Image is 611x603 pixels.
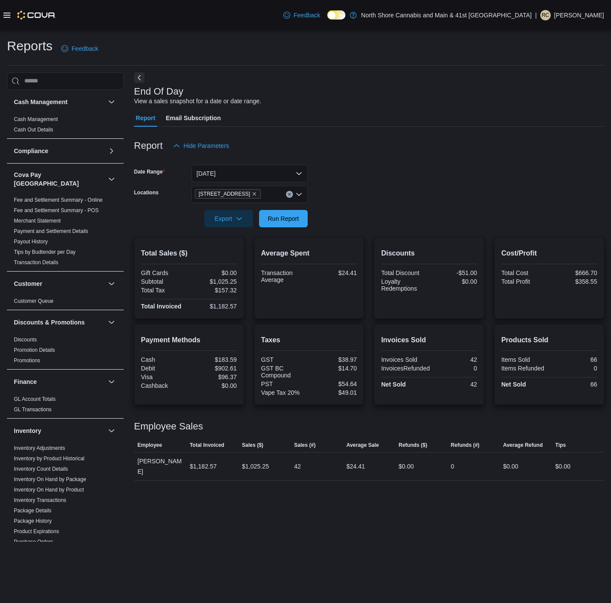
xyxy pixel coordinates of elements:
[381,248,477,259] h2: Discounts
[14,116,58,123] span: Cash Management
[381,335,477,345] h2: Invoices Sold
[554,10,604,20] p: [PERSON_NAME]
[280,7,324,24] a: Feedback
[141,269,187,276] div: Gift Cards
[14,116,58,122] a: Cash Management
[14,239,48,245] a: Payout History
[294,461,301,472] div: 42
[503,461,518,472] div: $0.00
[14,147,48,155] h3: Compliance
[381,365,430,372] div: InvoicesRefunded
[311,389,357,396] div: $49.01
[551,269,597,276] div: $666.70
[106,426,117,436] button: Inventory
[501,248,597,259] h2: Cost/Profit
[72,44,98,53] span: Feedback
[191,287,237,294] div: $157.32
[14,249,76,256] span: Tips by Budtender per Day
[14,486,84,493] span: Inventory On Hand by Product
[14,396,56,403] span: GL Account Totals
[451,442,480,449] span: Refunds (#)
[134,452,186,480] div: [PERSON_NAME]
[252,191,257,197] button: Remove 5707 Main St. from selection in this group
[381,356,427,363] div: Invoices Sold
[106,377,117,387] button: Finance
[134,72,145,83] button: Next
[141,248,237,259] h2: Total Sales ($)
[14,337,37,343] a: Discounts
[242,461,269,472] div: $1,025.25
[134,421,203,432] h3: Employee Sales
[14,249,76,255] a: Tips by Budtender per Day
[7,443,124,571] div: Inventory
[14,426,41,435] h3: Inventory
[14,170,105,188] h3: Cova Pay [GEOGRAPHIC_DATA]
[14,238,48,245] span: Payout History
[551,356,597,363] div: 66
[7,195,124,271] div: Cova Pay [GEOGRAPHIC_DATA]
[286,191,293,198] button: Clear input
[381,269,427,276] div: Total Discount
[540,10,551,20] div: Ron Chamberlain
[399,461,414,472] div: $0.00
[14,318,105,327] button: Discounts & Promotions
[204,210,253,227] button: Export
[14,528,59,535] span: Product Expirations
[134,97,261,106] div: View a sales snapshot for a date or date range.
[551,381,597,388] div: 66
[433,365,477,372] div: 0
[399,442,427,449] span: Refunds ($)
[551,278,597,285] div: $358.55
[14,217,61,224] span: Merchant Statement
[191,278,237,285] div: $1,025.25
[501,269,547,276] div: Total Cost
[7,114,124,138] div: Cash Management
[190,461,217,472] div: $1,182.57
[14,445,65,451] a: Inventory Adjustments
[261,356,307,363] div: GST
[381,381,406,388] strong: Net Sold
[261,335,357,345] h2: Taxes
[166,109,221,127] span: Email Subscription
[361,10,532,20] p: North Shore Cannabis and Main & 41st [GEOGRAPHIC_DATA]
[134,141,163,151] h3: Report
[14,298,53,305] span: Customer Queue
[294,442,315,449] span: Sales (#)
[431,278,477,285] div: $0.00
[431,269,477,276] div: -$51.00
[555,442,566,449] span: Tips
[14,336,37,343] span: Discounts
[14,357,40,364] span: Promotions
[311,269,357,276] div: $24.41
[199,190,250,198] span: [STREET_ADDRESS]
[14,228,88,235] span: Payment and Settlement Details
[14,426,105,435] button: Inventory
[106,174,117,184] button: Cova Pay [GEOGRAPHIC_DATA]
[14,497,66,504] span: Inventory Transactions
[191,269,237,276] div: $0.00
[261,380,307,387] div: PST
[191,365,237,372] div: $902.61
[14,377,105,386] button: Finance
[14,507,52,514] span: Package Details
[14,518,52,524] span: Package History
[191,303,237,310] div: $1,182.57
[268,214,299,223] span: Run Report
[14,98,68,106] h3: Cash Management
[138,442,162,449] span: Employee
[431,381,477,388] div: 42
[296,191,302,198] button: Open list of options
[14,279,42,288] h3: Customer
[141,356,187,363] div: Cash
[503,442,543,449] span: Average Refund
[542,10,549,20] span: RC
[141,278,187,285] div: Subtotal
[501,381,526,388] strong: Net Sold
[555,461,571,472] div: $0.00
[106,97,117,107] button: Cash Management
[14,455,85,462] span: Inventory by Product Historical
[14,298,53,304] a: Customer Queue
[14,465,68,472] span: Inventory Count Details
[7,37,53,55] h1: Reports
